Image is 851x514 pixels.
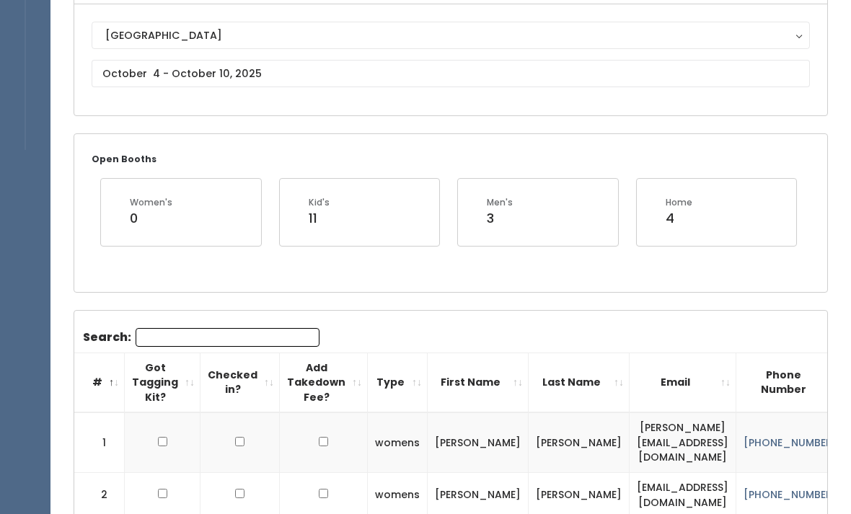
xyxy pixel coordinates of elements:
td: [PERSON_NAME] [428,412,529,472]
td: [PERSON_NAME] [529,412,630,472]
div: 0 [130,209,172,228]
a: [PHONE_NUMBER] [744,487,837,502]
th: #: activate to sort column descending [74,353,125,412]
small: Open Booths [92,153,156,165]
th: Type: activate to sort column ascending [368,353,428,412]
input: October 4 - October 10, 2025 [92,60,810,87]
div: 11 [309,209,330,228]
a: [PHONE_NUMBER] [744,435,837,450]
th: Add Takedown Fee?: activate to sort column ascending [280,353,368,412]
td: 1 [74,412,125,472]
div: Women's [130,196,172,209]
th: Last Name: activate to sort column ascending [529,353,630,412]
td: [PERSON_NAME][EMAIL_ADDRESS][DOMAIN_NAME] [630,412,736,472]
div: [GEOGRAPHIC_DATA] [105,27,796,43]
td: womens [368,412,428,472]
th: First Name: activate to sort column ascending [428,353,529,412]
div: Home [666,196,692,209]
div: 4 [666,209,692,228]
th: Email: activate to sort column ascending [630,353,736,412]
label: Search: [83,328,319,347]
th: Phone Number: activate to sort column ascending [736,353,845,412]
button: [GEOGRAPHIC_DATA] [92,22,810,49]
div: Men's [487,196,513,209]
div: Kid's [309,196,330,209]
div: 3 [487,209,513,228]
input: Search: [136,328,319,347]
th: Got Tagging Kit?: activate to sort column ascending [125,353,200,412]
th: Checked in?: activate to sort column ascending [200,353,280,412]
